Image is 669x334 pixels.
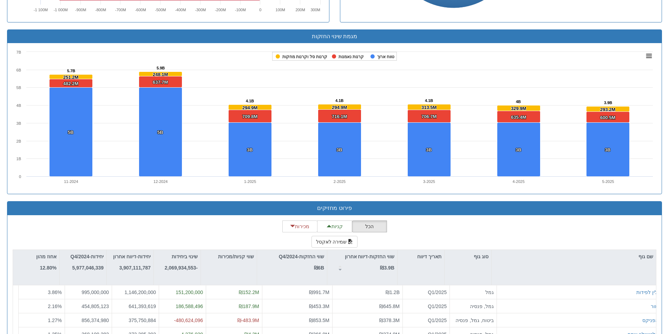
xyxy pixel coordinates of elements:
tspan: 294.9M [332,105,347,110]
tspan: קרנות סל וקרנות מחקות [282,54,327,59]
span: ₪152.2M [239,289,259,295]
text: -500M [155,8,166,12]
p: שווי החזקות-Q4/2024 [279,253,324,260]
tspan: 5.7B [67,69,75,73]
div: 2.16 % [21,302,62,309]
div: 1.27 % [21,316,62,323]
strong: 5,977,046,339 [72,265,104,271]
tspan: -1 100M [33,8,47,12]
p: שווי החזקות-דיווח אחרון [345,253,394,260]
h3: פירוט מחזיקים [13,205,656,211]
div: 454,805,123 [68,302,109,309]
text: 200M [295,8,305,12]
text: -400M [175,8,186,12]
p: שינוי ביחידות [165,253,198,260]
text: -900M [75,8,86,12]
tspan: 248.1M [153,72,168,77]
tspan: 4.1B [335,98,343,103]
div: -480,624,096 [162,316,203,323]
span: ₪645.8M [379,303,400,309]
div: גמל [453,289,494,296]
text: -700M [115,8,126,12]
strong: -2,069,934,553 [165,265,198,271]
strong: ₪6B [314,265,324,271]
text: -200M [215,8,226,12]
h3: מגמת שינוי החזקות [13,33,656,40]
strong: ₪3.9B [380,265,394,271]
button: שמירה לאקסל [311,236,358,248]
tspan: 3B [336,147,342,152]
tspan: 709.8M [242,114,257,119]
text: 11-2024 [64,179,78,184]
text: 2B [17,139,21,143]
tspan: 706.7M [421,114,437,119]
tspan: 3B [426,147,432,152]
text: 4-2025 [513,179,525,184]
tspan: 4.1B [425,98,433,103]
span: ₪187.9M [239,303,259,309]
text: -300M [195,8,206,12]
tspan: 3.9B [604,101,612,105]
div: Q1/2025 [406,289,447,296]
div: סוג גוף [445,250,491,263]
span: ₪378.3M [379,317,400,323]
text: 0 [19,175,21,179]
p: אחוז מהון [36,253,57,260]
text: 1-2025 [244,179,256,184]
tspan: 5B [157,130,163,135]
tspan: 4B [516,100,521,104]
tspan: -1 000M [53,8,67,12]
text: 4B [17,103,21,108]
text: 100M [275,8,285,12]
text: 5-2025 [602,179,614,184]
button: הפניקס [642,316,658,323]
tspan: 600.5M [600,115,615,120]
text: 2-2025 [334,179,346,184]
text: -800M [95,8,106,12]
tspan: 482.2M [63,81,78,86]
tspan: 4.1B [246,99,254,103]
text: 1B [17,157,21,161]
tspan: 635.4M [511,115,526,120]
tspan: 3B [605,147,611,152]
span: ₪-483.9M [237,317,259,323]
div: 641,393,619 [115,302,156,309]
button: ילין לפידות [636,289,658,296]
text: 300M [310,8,320,12]
tspan: 5.9B [157,66,165,70]
div: 375,750,884 [115,316,156,323]
span: ₪853.5M [309,317,329,323]
tspan: 293.2M [600,107,615,112]
tspan: 5B [68,130,74,135]
text: 6B [17,68,21,72]
div: 995,000,000 [68,289,109,296]
p: יחידות-Q4/2024 [71,253,104,260]
text: 3-2025 [423,179,435,184]
text: 0 [259,8,261,12]
div: 856,374,980 [68,316,109,323]
span: ₪453.3M [309,303,329,309]
div: Q1/2025 [406,316,447,323]
text: -100M [235,8,245,12]
tspan: 3B [516,147,522,152]
div: 151,200,000 [162,289,203,296]
div: תאריך דיווח [398,250,444,263]
div: Q1/2025 [406,302,447,309]
tspan: 251.2M [63,75,78,80]
tspan: קרנות נאמנות [339,54,364,59]
tspan: 329.9M [511,106,526,111]
button: מור [651,302,658,309]
button: מכירות [282,220,317,232]
div: ביטוח, גמל, פנסיה [453,316,494,323]
div: שם גוף [492,250,656,263]
div: שווי קניות/מכירות [201,250,257,263]
tspan: 637.7M [153,80,168,85]
div: 186,588,496 [162,302,203,309]
button: הכל [352,220,387,232]
tspan: 3B [247,147,253,152]
text: 7B [17,50,21,54]
text: 12-2024 [153,179,168,184]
